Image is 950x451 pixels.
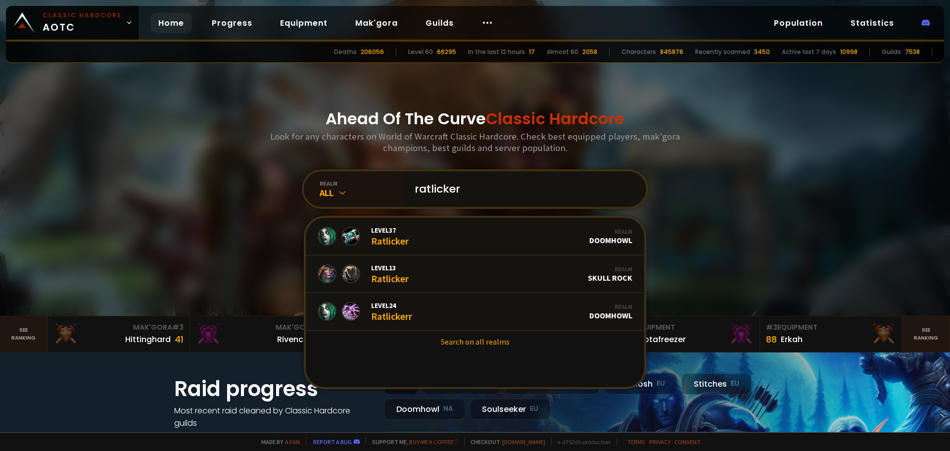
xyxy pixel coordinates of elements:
[266,131,684,153] h3: Look for any characters on World of Warcraft Classic Hardcore. Check best equipped players, mak'g...
[649,438,670,446] a: Privacy
[125,333,171,346] div: Hittinghard
[502,438,545,446] a: [DOMAIN_NAME]
[638,333,686,346] div: Notafreezer
[443,404,453,414] small: NA
[760,316,902,352] a: #3Equipment88Erkah
[371,263,409,272] span: Level 13
[6,6,139,40] a: Classic HardcoreAOTC
[306,218,644,255] a: Level37RatlickerRealmDoomhowl
[174,430,238,441] a: See all progress
[326,107,624,131] h1: Ahead Of The Curve
[551,438,611,446] span: v. d752d5 - production
[470,399,551,420] div: Soulseeker
[306,293,644,331] a: Level24RatlickerrRealmDoomhowl
[754,48,770,56] div: 3450
[204,13,260,33] a: Progress
[627,438,645,446] a: Terms
[313,438,352,446] a: Report a bug
[660,48,683,56] div: 845876
[418,13,462,33] a: Guilds
[589,228,632,235] div: Realm
[766,322,896,333] div: Equipment
[174,404,372,429] h4: Most recent raid cleaned by Classic Hardcore guilds
[843,13,902,33] a: Statistics
[766,322,777,332] span: # 3
[437,48,456,56] div: 66295
[43,11,122,35] span: AOTC
[175,333,184,346] div: 41
[371,301,412,310] span: Level 24
[588,265,632,283] div: Skull Rock
[905,48,920,56] div: 7538
[617,316,760,352] a: #2Equipment88Notafreezer
[409,438,458,446] a: Buy me a coffee
[255,438,300,446] span: Made by
[695,48,750,56] div: Recently scanned
[529,48,535,56] div: 17
[486,107,624,130] span: Classic Hardcore
[272,13,335,33] a: Equipment
[464,438,545,446] span: Checkout
[371,226,409,235] span: Level 37
[366,438,458,446] span: Support me,
[384,399,466,420] div: Doomhowl
[589,228,632,245] div: Doomhowl
[588,265,632,273] div: Realm
[190,316,332,352] a: Mak'Gora#2Rivench100
[623,322,754,333] div: Equipment
[674,438,701,446] a: Consent
[172,322,184,332] span: # 3
[53,322,184,333] div: Mak'Gora
[902,316,950,352] a: Seeranking
[347,13,406,33] a: Mak'gora
[766,333,777,346] div: 88
[371,226,409,247] div: Ratlicker
[174,373,372,404] h1: Raid progress
[408,48,433,56] div: Level 60
[882,48,901,56] div: Guilds
[781,333,803,346] div: Erkah
[43,11,122,20] small: Classic Hardcore
[840,48,857,56] div: 10998
[621,48,656,56] div: Characters
[589,303,632,320] div: Doomhowl
[582,48,597,56] div: 2058
[782,48,836,56] div: Active last 7 days
[306,255,644,293] a: Level13RatlickerRealmSkull Rock
[150,13,192,33] a: Home
[731,379,739,389] small: EU
[604,373,677,395] div: Nek'Rosh
[371,263,409,285] div: Ratlicker
[47,316,190,352] a: Mak'Gora#3Hittinghard41
[320,180,403,187] div: realm
[277,333,308,346] div: Rivench
[334,48,357,56] div: Deaths
[547,48,578,56] div: Almost 60
[306,331,644,352] a: Search on all realms
[196,322,326,333] div: Mak'Gora
[409,171,634,207] input: Search a character...
[320,187,403,199] div: All
[285,438,300,446] a: a fan
[589,303,632,310] div: Realm
[681,373,752,395] div: Stitches
[766,13,831,33] a: Population
[530,404,538,414] small: EU
[657,379,665,389] small: EU
[371,301,412,322] div: Ratlickerr
[468,48,525,56] div: In the last 12 hours
[361,48,384,56] div: 206056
